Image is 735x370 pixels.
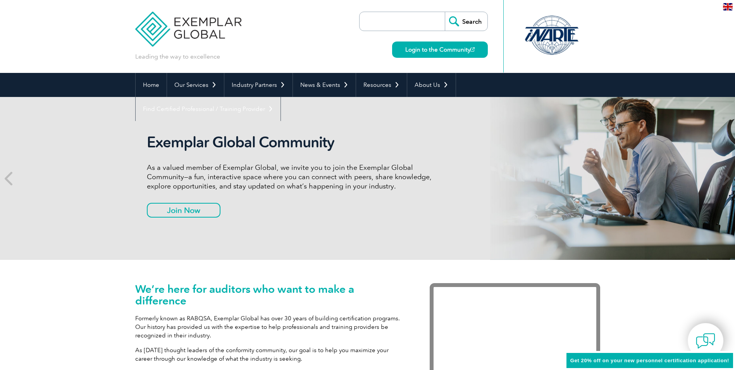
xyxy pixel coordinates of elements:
a: Join Now [147,203,220,218]
a: Industry Partners [224,73,293,97]
img: en [723,3,733,10]
p: As a valued member of Exemplar Global, we invite you to join the Exemplar Global Community—a fun,... [147,163,437,191]
img: contact-chat.png [696,331,715,351]
a: Find Certified Professional / Training Provider [136,97,281,121]
a: Resources [356,73,407,97]
a: Our Services [167,73,224,97]
img: open_square.png [470,47,475,52]
h2: Exemplar Global Community [147,133,437,151]
a: Home [136,73,167,97]
a: Login to the Community [392,41,488,58]
p: Formerly known as RABQSA, Exemplar Global has over 30 years of building certification programs. O... [135,314,406,340]
a: News & Events [293,73,356,97]
p: Leading the way to excellence [135,52,220,61]
input: Search [445,12,487,31]
span: Get 20% off on your new personnel certification application! [570,358,729,363]
p: As [DATE] thought leaders of the conformity community, our goal is to help you maximize your care... [135,346,406,363]
h1: We’re here for auditors who want to make a difference [135,283,406,306]
a: About Us [407,73,456,97]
